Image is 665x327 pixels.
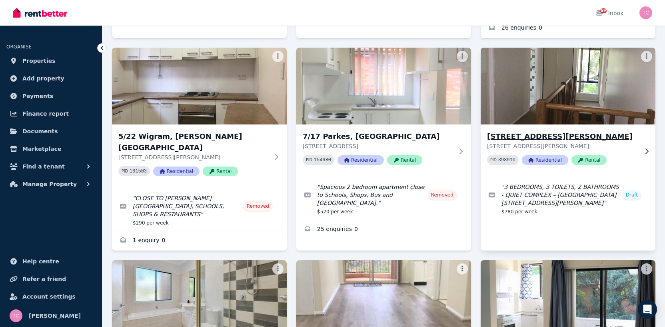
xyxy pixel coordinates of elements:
span: Manage Property [22,179,77,189]
span: Finance report [22,109,69,118]
span: Residential [337,155,384,165]
span: Rental [203,167,238,176]
img: Tony Cannon [639,6,652,19]
p: [STREET_ADDRESS][PERSON_NAME] [118,153,269,161]
p: [STREET_ADDRESS][PERSON_NAME] [487,142,638,150]
span: Add property [22,74,64,83]
button: More options [641,51,652,62]
span: Residential [522,155,568,165]
div: Open Intercom Messenger [638,300,657,319]
span: Account settings [22,292,76,301]
span: Properties [22,56,56,66]
h3: [STREET_ADDRESS][PERSON_NAME] [487,131,638,142]
button: More options [457,51,468,62]
img: RentBetter [13,7,67,19]
h3: 7/17 Parkes, [GEOGRAPHIC_DATA] [303,131,453,142]
span: Find a tenant [22,162,65,171]
button: Manage Property [6,176,96,192]
span: [PERSON_NAME] [29,311,81,321]
a: Add property [6,70,96,86]
a: Documents [6,123,96,139]
a: Edit listing: CLOSE TO HARRIS PARK STATION, SCHOOLS, SHOPS & RESTAURANTS [112,189,287,231]
button: More options [641,263,652,275]
a: Properties [6,53,96,69]
a: Edit listing: 3 BEDROOMS, 3 TOILETS, 2 BATHROOMS - QUIET COMPLEX – MADORRI VILLAS 10/170 WHITING ... [481,178,655,220]
div: Inbox [595,9,623,17]
img: 7/17 Parkes, Harris Park [296,48,471,124]
a: Marketplace [6,141,96,157]
span: Residential [153,167,200,176]
img: 10/170 Whiting St, Labrador [476,46,660,126]
span: Documents [22,126,58,136]
h3: 5/22 Wigram, [PERSON_NAME][GEOGRAPHIC_DATA] [118,131,269,153]
a: Payments [6,88,96,104]
img: 5/22 Wigram, Harris Park [112,48,287,124]
span: Payments [22,91,53,101]
span: Marketplace [22,144,61,154]
a: 5/22 Wigram, Harris Park5/22 Wigram, [PERSON_NAME][GEOGRAPHIC_DATA][STREET_ADDRESS][PERSON_NAME]P... [112,48,287,189]
a: Enquiries for 2/141 Good Street, Harris Park [481,19,655,38]
a: 10/170 Whiting St, Labrador[STREET_ADDRESS][PERSON_NAME][STREET_ADDRESS][PERSON_NAME]PID 398910Re... [481,48,655,178]
span: Rental [387,155,422,165]
a: Enquiries for 5/22 Wigram, Harris Park [112,231,287,251]
button: More options [457,263,468,275]
a: Refer a friend [6,271,96,287]
button: More options [272,51,284,62]
span: Rental [571,155,607,165]
small: PID [306,158,312,162]
button: More options [272,263,284,275]
a: Edit listing: Spacious 2 bedroom apartment close to Schools, Shops, Bus and Railway Station. [296,178,471,220]
a: Enquiries for 7/17 Parkes, Harris Park [296,220,471,239]
a: Account settings [6,289,96,305]
small: PID [122,169,128,173]
a: 7/17 Parkes, Harris Park7/17 Parkes, [GEOGRAPHIC_DATA][STREET_ADDRESS]PID 154980ResidentialRental [296,48,471,178]
a: Help centre [6,253,96,269]
span: ORGANISE [6,44,32,50]
code: 398910 [498,157,515,163]
button: Find a tenant [6,158,96,175]
span: Help centre [22,257,59,266]
span: 69 [600,8,607,13]
img: Tony Cannon [10,309,22,322]
p: [STREET_ADDRESS] [303,142,453,150]
a: Finance report [6,106,96,122]
span: Refer a friend [22,274,66,284]
code: 161503 [130,169,147,174]
code: 154980 [314,157,331,163]
small: PID [490,158,497,162]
